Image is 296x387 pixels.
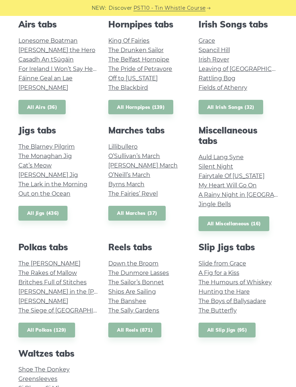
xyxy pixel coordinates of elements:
a: PST10 - Tin Whistle Course [134,4,206,12]
a: Jingle Bells [199,201,231,208]
a: The Belfast Hornpipe [108,56,169,63]
a: The [PERSON_NAME] [18,260,80,267]
h2: Waltzes tabs [18,348,97,359]
a: The Sailor’s Bonnet [108,279,164,286]
a: All Slip Jigs (95) [199,323,256,337]
a: The Blackbird [108,84,148,91]
a: The Blarney Pilgrim [18,143,75,150]
a: The Lark in the Morning [18,181,87,188]
a: All Reels (871) [108,323,161,337]
h2: Reels tabs [108,242,187,252]
a: All Miscellaneous (16) [199,216,270,231]
a: Leaving of [GEOGRAPHIC_DATA] [199,65,292,72]
a: A Fig for a Kiss [199,269,239,276]
a: Irish Rover [199,56,229,63]
a: [PERSON_NAME] [18,298,68,305]
a: The Boys of Ballysadare [199,298,266,305]
a: All Irish Songs (32) [199,100,263,115]
a: Lonesome Boatman [18,37,78,44]
h2: Polkas tabs [18,242,97,252]
a: O’Neill’s March [108,171,150,178]
a: The Rakes of Mallow [18,269,77,276]
span: Discover [109,4,132,12]
span: NEW: [92,4,106,12]
a: The Monaghan Jig [18,153,72,160]
a: Hunting the Hare [199,288,250,295]
a: Spancil Hill [199,47,230,54]
a: Cat’s Meow [18,162,52,169]
a: All Marches (37) [108,206,166,221]
a: For Ireland I Won’t Say Her Name [18,65,114,72]
a: [PERSON_NAME] Jig [18,171,78,178]
a: Shoe The Donkey [18,366,70,373]
a: Out on the Ocean [18,190,70,197]
a: Lillibullero [108,143,138,150]
a: [PERSON_NAME] [18,84,68,91]
a: Rattling Bog [199,75,235,82]
h2: Hornpipes tabs [108,19,187,30]
h2: Irish Songs tabs [199,19,278,30]
a: [PERSON_NAME] in the [PERSON_NAME] [18,288,138,295]
a: All Jigs (436) [18,206,68,221]
a: Fields of Athenry [199,84,247,91]
h2: Miscellaneous tabs [199,125,278,146]
a: Ships Are Sailing [108,288,156,295]
a: Silent Night [199,163,233,170]
a: The Pride of Petravore [108,65,172,72]
a: [PERSON_NAME] March [108,162,178,169]
h2: Slip Jigs tabs [199,242,278,252]
a: The Banshee [108,298,146,305]
a: The Butterfly [199,307,237,314]
a: King Of Fairies [108,37,149,44]
a: The Siege of [GEOGRAPHIC_DATA] [18,307,117,314]
a: The Fairies’ Revel [108,190,158,197]
a: The Humours of Whiskey [199,279,272,286]
a: Off to [US_STATE] [108,75,158,82]
a: My Heart Will Go On [199,182,257,189]
h2: Marches tabs [108,125,187,136]
h2: Airs tabs [18,19,97,30]
a: All Polkas (129) [18,323,75,337]
a: Greensleeves [18,375,57,382]
a: Casadh An tSúgáin [18,56,74,63]
a: Slide from Grace [199,260,246,267]
a: Fáinne Geal an Lae [18,75,73,82]
a: Grace [199,37,215,44]
a: Britches Full of Stitches [18,279,87,286]
a: All Airs (36) [18,100,66,115]
a: Fairytale Of [US_STATE] [199,173,265,179]
a: [PERSON_NAME] the Hero [18,47,95,54]
a: All Hornpipes (139) [108,100,173,115]
h2: Jigs tabs [18,125,97,136]
a: Down the Broom [108,260,158,267]
a: O’Sullivan’s March [108,153,160,160]
a: The Drunken Sailor [108,47,164,54]
a: Auld Lang Syne [199,154,244,161]
a: The Dunmore Lasses [108,269,169,276]
a: The Sally Gardens [108,307,159,314]
a: Byrns March [108,181,144,188]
